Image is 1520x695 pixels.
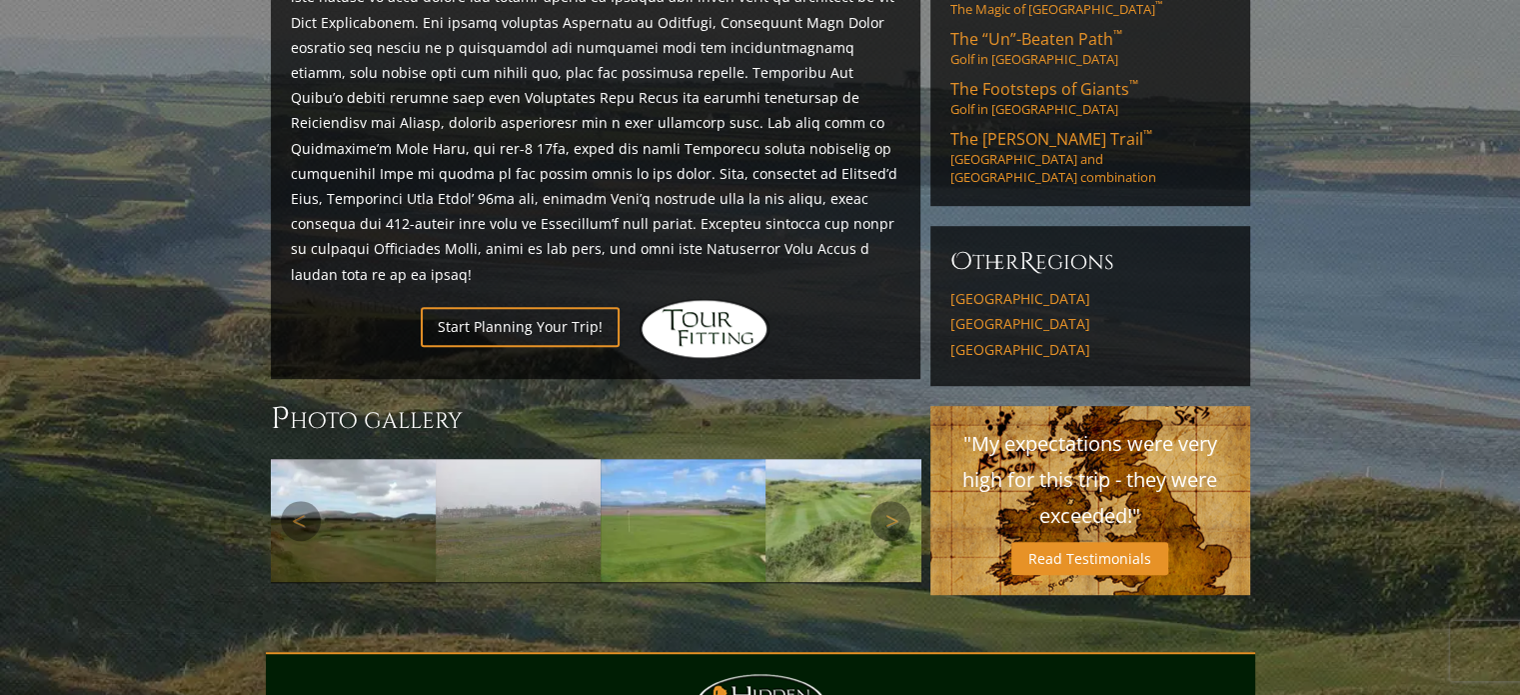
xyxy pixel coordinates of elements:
[950,78,1230,118] a: The Footsteps of Giants™Golf in [GEOGRAPHIC_DATA]
[1113,26,1122,43] sup: ™
[950,315,1230,333] a: [GEOGRAPHIC_DATA]
[950,290,1230,308] a: [GEOGRAPHIC_DATA]
[950,246,972,278] span: O
[1019,246,1035,278] span: R
[950,28,1230,68] a: The “Un”-Beaten Path™Golf in [GEOGRAPHIC_DATA]
[421,307,620,346] a: Start Planning Your Trip!
[281,501,321,541] a: Previous
[1143,126,1152,143] sup: ™
[1011,542,1168,575] a: Read Testimonials
[950,341,1230,359] a: [GEOGRAPHIC_DATA]
[950,78,1138,100] span: The Footsteps of Giants
[1129,76,1138,93] sup: ™
[950,128,1152,150] span: The [PERSON_NAME] Trail
[950,426,1230,534] p: "My expectations were very high for this trip - they were exceeded!"
[950,28,1122,50] span: The “Un”-Beaten Path
[870,501,910,541] a: Next
[271,399,920,439] h3: Photo Gallery
[950,246,1230,278] h6: ther egions
[640,299,769,359] img: Hidden Links
[950,128,1230,186] a: The [PERSON_NAME] Trail™[GEOGRAPHIC_DATA] and [GEOGRAPHIC_DATA] combination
